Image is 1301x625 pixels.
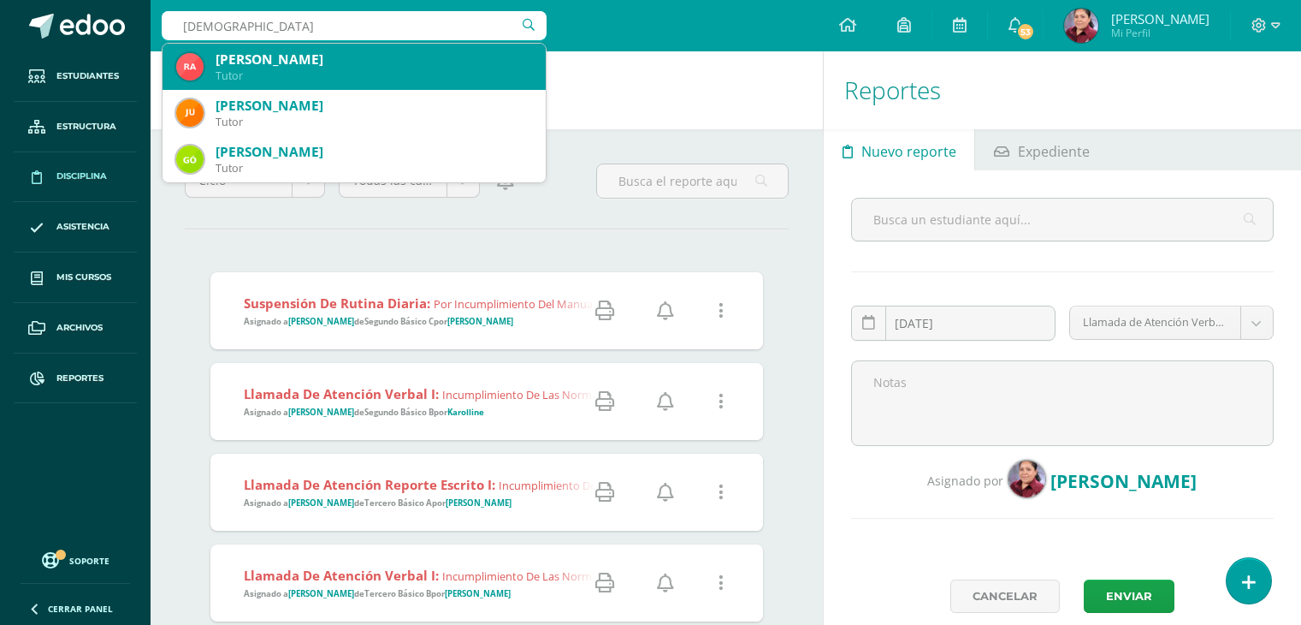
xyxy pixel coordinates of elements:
span: [PERSON_NAME] [1050,469,1197,493]
span: Soporte [69,555,109,567]
input: Busca un estudiante aquí... [852,199,1273,241]
strong: Suspensión de Rutina Diaria: [244,295,430,312]
strong: Llamada de Atención Verbal I: [244,567,439,584]
a: Mis cursos [14,253,137,303]
span: Nuevo reporte [861,131,956,172]
a: Asistencia [14,202,137,253]
strong: Llamada de Atención Reporte Escrito I: [244,476,495,493]
strong: [PERSON_NAME] [288,316,354,327]
a: Expediente [975,129,1108,170]
h1: Reportes [844,51,1280,129]
img: 43a2f1119ba0dc4f98b91f58a11be51a.png [176,99,204,127]
span: Expediente [1018,131,1090,172]
img: d6b8000caef82a835dfd50702ce5cd6f.png [1008,460,1046,498]
span: Asignado a de por [244,407,484,418]
strong: [PERSON_NAME] [288,407,354,418]
a: Cancelar [950,580,1060,613]
img: 39266ed69b6db51d13030b0a756bc27f.png [176,53,204,80]
span: Mi Perfil [1111,26,1209,40]
strong: Karolline [447,407,484,418]
img: 437b841ceb1025fca251873ff382ad61.png [176,146,204,173]
span: Llamada de Atención Verbal I [1083,307,1227,339]
a: Estudiantes [14,51,137,102]
strong: Tercero Básico A [364,497,432,509]
span: Estructura [56,120,116,134]
div: Tutor [216,68,532,83]
strong: [PERSON_NAME] [446,497,512,509]
input: Fecha de ocurrencia [852,307,1055,340]
div: Tutor [216,115,532,129]
div: [PERSON_NAME] [216,51,532,68]
span: Asignado a de por [244,316,513,327]
div: [PERSON_NAME] [216,97,532,115]
strong: Tercero Básico B [364,588,431,599]
span: Asignado por [927,473,1003,489]
span: Disciplina [56,170,107,183]
span: Cerrar panel [48,603,113,615]
span: Archivos [56,321,103,335]
button: Enviar [1084,580,1174,613]
strong: [PERSON_NAME] [288,497,354,509]
a: Nuevo reporte [824,129,974,170]
a: Disciplina [14,152,137,203]
span: Asignado a de por [244,497,512,509]
span: Estudiantes [56,69,119,83]
a: Reportes [14,354,137,404]
span: [PERSON_NAME] [1111,10,1209,27]
a: Archivos [14,303,137,354]
div: [PERSON_NAME] [216,143,532,161]
a: Llamada de Atención Verbal I [1070,307,1273,339]
span: 53 [1015,22,1034,41]
strong: [PERSON_NAME] [447,316,513,327]
img: d6b8000caef82a835dfd50702ce5cd6f.png [1064,9,1098,43]
span: Asignado a de por [244,588,511,599]
span: Incumplimiento de las normas del Reglamento de Convivencia numeral 7.1 inciso j. Uso inadecuado d... [442,568,1151,584]
strong: Segundo Básico C [364,316,434,327]
strong: [PERSON_NAME] [445,588,511,599]
div: Tutor [216,161,532,176]
a: Soporte [21,548,130,571]
strong: Segundo Básico B [364,407,434,418]
strong: Llamada de Atención Verbal I: [244,385,439,402]
input: Busca un usuario... [162,11,547,40]
span: Reportes [56,372,103,385]
input: Busca el reporte aquí [597,164,788,198]
a: Estructura [14,102,137,152]
strong: [PERSON_NAME] [288,588,354,599]
span: Asistencia [56,220,109,234]
span: Mis cursos [56,271,111,284]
